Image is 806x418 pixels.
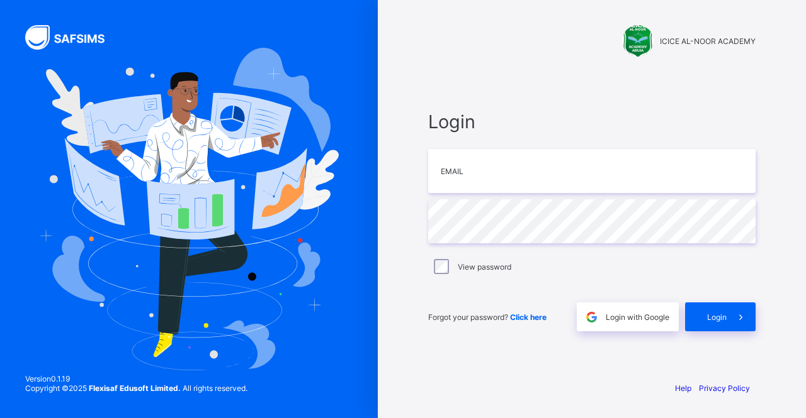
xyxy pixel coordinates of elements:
[707,312,727,322] span: Login
[584,310,599,324] img: google.396cfc9801f0270233282035f929180a.svg
[25,383,247,393] span: Copyright © 2025 All rights reserved.
[428,111,756,133] span: Login
[510,312,547,322] a: Click here
[25,374,247,383] span: Version 0.1.19
[675,383,691,393] a: Help
[606,312,669,322] span: Login with Google
[25,25,120,50] img: SAFSIMS Logo
[699,383,750,393] a: Privacy Policy
[660,36,756,46] span: ICICE AL-NOOR ACADEMY
[458,262,511,272] label: View password
[39,48,339,370] img: Hero Image
[89,383,181,393] strong: Flexisaf Edusoft Limited.
[428,312,547,322] span: Forgot your password?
